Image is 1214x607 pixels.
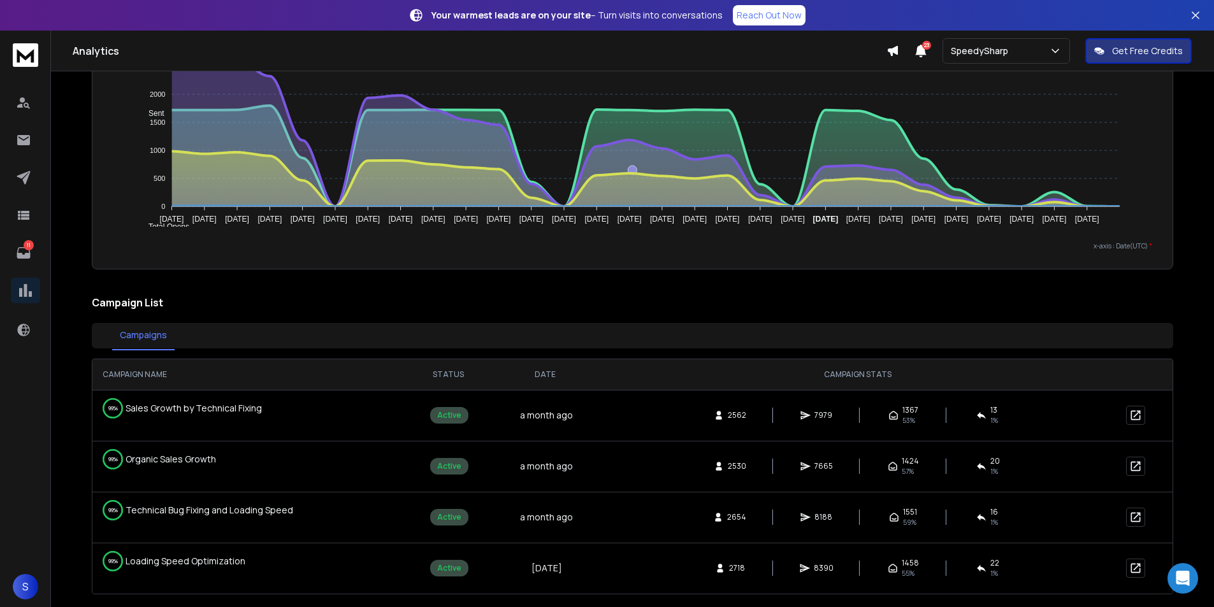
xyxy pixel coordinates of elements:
p: SpeedySharp [951,45,1013,57]
span: 16 [990,507,998,517]
tspan: [DATE] [879,215,903,224]
span: 8188 [814,512,832,522]
tspan: [DATE] [356,215,380,224]
a: 11 [11,240,36,266]
tspan: [DATE] [1009,215,1034,224]
td: a month ago [491,441,600,492]
span: 2718 [729,563,745,573]
p: Reach Out Now [737,9,802,22]
th: DATE [491,359,600,390]
tspan: 1500 [150,118,165,126]
tspan: [DATE] [486,215,510,224]
tspan: [DATE] [683,215,707,224]
tspan: [DATE] [291,215,315,224]
tspan: [DATE] [552,215,576,224]
span: 13 [990,405,997,415]
span: 8390 [814,563,834,573]
strong: Your warmest leads are on your site [431,9,591,21]
h1: Analytics [73,43,886,59]
button: S [13,574,38,599]
span: 1 % [990,517,998,527]
p: 99 % [108,504,118,517]
p: x-axis : Date(UTC) [113,241,1152,251]
tspan: [DATE] [944,215,969,224]
span: Total Opens [139,222,189,231]
div: Active [430,560,468,576]
button: Get Free Credits [1085,38,1192,64]
tspan: [DATE] [748,215,772,224]
tspan: [DATE] [1075,215,1099,224]
div: Active [430,509,468,525]
td: Sales Growth by Technical Fixing [92,390,296,426]
p: Get Free Credits [1112,45,1183,57]
h2: Campaign List [92,295,1173,310]
img: logo [13,43,38,67]
div: Active [430,458,468,475]
tspan: [DATE] [813,215,839,224]
span: 7979 [814,410,832,420]
span: 22 [990,558,999,568]
tspan: 0 [161,203,165,210]
p: 99 % [108,555,118,568]
tspan: [DATE] [716,215,740,224]
span: 2654 [727,512,746,522]
th: CAMPAIGN STATS [600,359,1116,390]
p: 99 % [108,402,118,415]
div: Active [430,407,468,424]
td: Technical Bug Fixing and Loading Speed [92,492,296,528]
tspan: [DATE] [519,215,544,224]
p: 11 [24,240,34,250]
span: 1424 [902,456,919,466]
button: Campaigns [112,321,175,350]
tspan: [DATE] [1043,215,1067,224]
a: Reach Out Now [733,5,806,25]
p: – Turn visits into conversations [431,9,723,22]
tspan: 500 [154,175,165,182]
tspan: [DATE] [389,215,413,224]
span: 1367 [902,405,918,415]
span: 1 % [990,415,998,425]
td: [DATE] [491,543,600,594]
div: Open Intercom Messenger [1167,563,1198,594]
p: 99 % [108,453,118,466]
tspan: [DATE] [192,215,217,224]
span: 1 % [990,568,998,578]
tspan: [DATE] [323,215,347,224]
span: 1458 [902,558,919,568]
tspan: [DATE] [421,215,445,224]
td: Organic Sales Growth [92,441,296,477]
tspan: [DATE] [846,215,871,224]
span: 53 % [902,415,915,425]
span: 1 % [990,466,998,476]
span: 2530 [728,461,746,471]
tspan: [DATE] [225,215,249,224]
th: STATUS [405,359,491,390]
tspan: 2000 [150,90,165,98]
span: 23 [922,41,931,50]
span: 7665 [814,461,833,471]
td: Loading Speed Optimization [92,543,296,579]
tspan: [DATE] [159,215,184,224]
th: CAMPAIGN NAME [92,359,405,390]
tspan: [DATE] [781,215,805,224]
span: 55 % [902,568,914,578]
span: 20 [990,456,1000,466]
tspan: [DATE] [650,215,674,224]
td: a month ago [491,492,600,543]
tspan: [DATE] [911,215,936,224]
td: a month ago [491,390,600,441]
tspan: [DATE] [618,215,642,224]
tspan: [DATE] [977,215,1001,224]
span: 57 % [902,466,914,476]
span: 59 % [903,517,916,527]
tspan: [DATE] [584,215,609,224]
span: Sent [139,109,164,118]
span: 1551 [903,507,917,517]
tspan: [DATE] [257,215,282,224]
span: 2562 [728,410,746,420]
tspan: 1000 [150,146,165,154]
tspan: [DATE] [454,215,478,224]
